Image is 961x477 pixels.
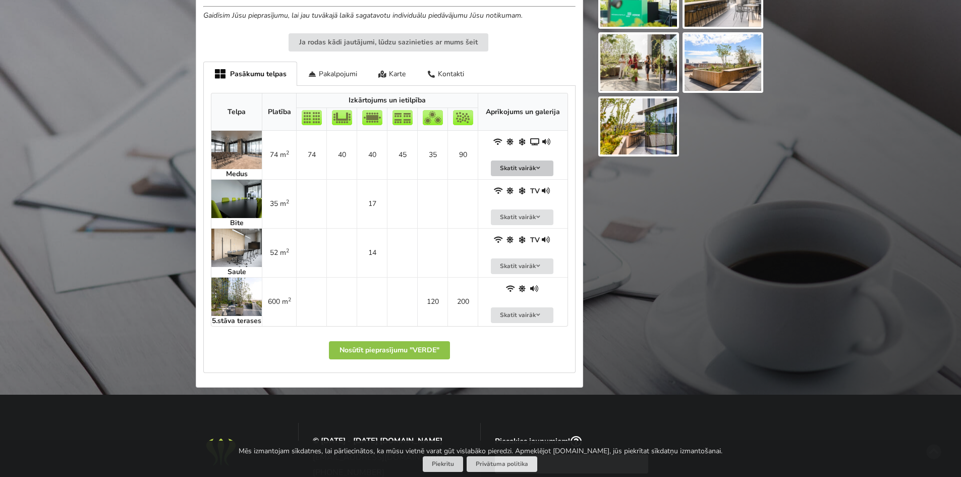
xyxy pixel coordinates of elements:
sup: 2 [286,198,289,205]
span: WiFi [506,284,516,294]
th: Telpa [211,93,262,131]
td: 600 m [262,277,296,326]
div: Pasākumu telpas [203,62,297,86]
img: VERDE | Rīga | Pasākumu vieta - galerijas bilde [685,34,761,91]
img: VERDE | Rīga | Pasākumu vieta - galerijas bilde [600,34,677,91]
strong: Saule [228,267,246,277]
td: 90 [447,131,478,179]
span: Iebūvēta audio sistēma [542,186,552,196]
td: 45 [387,131,417,179]
button: Ja rodas kādi jautājumi, lūdzu sazinieties ar mums šeit [289,33,488,51]
img: Bankets [423,110,443,125]
span: Gaisa kondicionieris [518,137,528,147]
span: Iebūvēta audio sistēma [542,137,552,147]
td: 14 [357,228,387,277]
sup: 2 [288,296,291,303]
img: Sapulce [362,110,382,125]
img: Teātris [302,110,322,125]
th: Platība [262,93,296,131]
th: Izkārtojums un ietilpība [296,93,478,108]
sup: 2 [286,149,289,156]
td: 74 [296,131,326,179]
span: Dabiskais apgaismojums [506,235,516,245]
button: Piekrītu [423,456,463,472]
td: 52 m [262,228,296,277]
img: Pasākumu telpas | Rīga | VERDE | bilde [211,131,262,169]
img: Pasākumu telpas | Rīga | VERDE | bilde [211,229,262,267]
span: Gaisa kondicionieris [518,235,528,245]
span: Gaisa kondicionieris [518,186,528,196]
em: Gaidīsim Jūsu pieprasījumu, lai jau tuvākajā laikā sagatavotu individuālu piedāvājumu Jūsu notiku... [203,11,523,20]
img: Baltic Meeting Rooms [203,436,239,469]
span: WiFi [494,186,504,196]
td: 74 m [262,131,296,179]
td: 40 [357,131,387,179]
p: © [DATE] - [DATE] [DOMAIN_NAME] [313,436,467,446]
strong: Bite [230,218,244,228]
td: 17 [357,179,387,228]
button: Nosūtīt pieprasījumu "VERDE" [329,341,450,359]
strong: TV [530,186,540,196]
td: 35 m [262,179,296,228]
td: 40 [326,131,357,179]
img: U-Veids [332,110,352,125]
span: Projektors un ekrāns [530,137,540,147]
th: Aprīkojums un galerija [478,93,568,131]
button: Skatīt vairāk [491,258,553,274]
img: Klase [392,110,413,125]
sup: 2 [286,247,289,254]
span: WiFi [493,137,503,147]
div: Pakalpojumi [297,62,368,85]
div: Kontakti [416,62,475,85]
img: Pasākumu telpas | Rīga | VERDE | bilde [211,180,262,218]
td: 35 [417,131,447,179]
a: Privātuma politika [467,456,537,472]
td: 200 [447,277,478,326]
span: Iebūvēta audio sistēma [530,284,540,294]
strong: Medus [226,169,248,179]
img: VERDE | Rīga | Pasākumu vieta - galerijas bilde [600,98,677,155]
button: Skatīt vairāk [491,161,553,176]
p: Piesakies jaunumiem! [495,436,649,448]
button: Skatīt vairāk [491,209,553,225]
div: Karte [368,62,417,85]
img: Pasākumu telpas | Rīga | VERDE | bilde [211,278,262,316]
strong: 5.stāva terases [212,316,261,326]
span: WiFi [494,235,504,245]
td: 120 [417,277,447,326]
strong: TV [530,235,540,245]
button: Skatīt vairāk [491,307,553,323]
span: Iebūvēta audio sistēma [542,235,552,245]
span: Dabiskais apgaismojums [518,284,528,294]
span: Dabiskais apgaismojums [506,186,516,196]
span: Dabiskais apgaismojums [506,137,516,147]
img: Pieņemšana [453,110,473,125]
